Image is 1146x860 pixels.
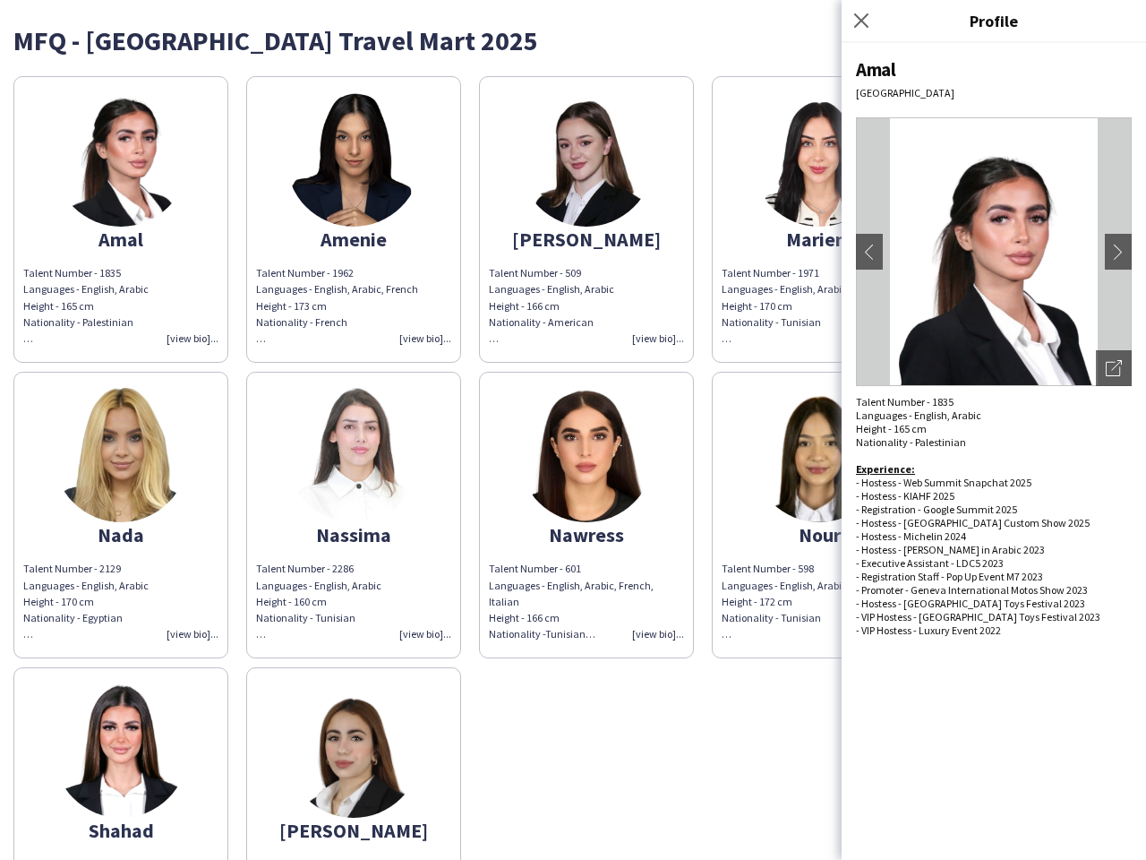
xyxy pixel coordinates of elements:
span: Talent Number - 1962 [256,266,354,279]
div: - Hostess - Michelin 2024 [856,529,1132,543]
span: Talent Number - 601 Languages - English, Arabic, French, Italian Height - 166 cm Nationality - [489,562,654,641]
img: thumb-81ff8e59-e6e2-4059-b349-0c4ea833cf59.png [54,92,188,227]
span: Languages - English, Arabic Height - 165 cm Nationality - Palestinian [856,408,981,449]
div: MFQ - [GEOGRAPHIC_DATA] Travel Mart 2025 [13,27,1133,54]
h3: Profile [842,9,1146,32]
div: - Hostess - [PERSON_NAME] in Arabic 2023 [856,543,1132,556]
img: thumb-2e0034d6-7930-4ae6-860d-e19d2d874555.png [286,684,421,818]
div: - Hostess - Web Summit Snapchat 2025 [856,476,1132,489]
div: [PERSON_NAME] [256,822,451,838]
div: - Registration Staff - Pop Up Event M7 2023 [856,570,1132,583]
div: Amal [23,231,218,247]
div: Amenie [256,231,451,247]
span: Nationality - French [256,315,347,329]
span: Talent Number - 1971 Languages - English, Arabic Height - 170 cm Nationality - Tunisian [722,266,847,345]
img: thumb-c678a2b9-936a-4c2b-945c-f67c475878ed.png [286,92,421,227]
span: Talent Number - 1835 [23,266,121,279]
img: thumb-7d03bddd-c3aa-4bde-8cdb-39b64b840995.png [286,388,421,522]
div: Nawress [489,527,684,543]
div: Open photos pop-in [1096,350,1132,386]
span: Talent Number - 2286 Languages - English, Arabic Height - 160 cm Nationality - Tunisian [256,562,381,641]
div: Nour [722,527,917,543]
span: Talent Number - 509 Languages - English, Arabic Height - 166 cm Nationality - American [489,266,614,345]
span: Height - 173 cm [256,299,327,313]
b: Experience: [856,462,915,476]
div: - VIP Hostess - [GEOGRAPHIC_DATA] Toys Festival 2023 [856,610,1132,623]
img: Crew avatar or photo [856,117,1132,386]
div: - VIP Hostess - Luxury Event 2022 [856,623,1132,637]
span: Languages - English, Arabic, French [256,282,418,296]
img: thumb-22a80c24-cb5f-4040-b33a-0770626b616f.png [54,684,188,818]
div: Languages - English, Arabic [722,578,917,643]
span: Talent Number - 2129 Languages - English, Arabic Height - 170 cm Nationality - Egyptian [23,562,149,641]
div: Shahad [23,822,218,838]
div: Nada [23,527,218,543]
span: Languages - English, Arabic Height - 165 cm Nationality - Palestinian [23,282,149,345]
div: - Hostess - [GEOGRAPHIC_DATA] Toys Festival 2023 [856,597,1132,610]
div: - Registration - Google Summit 2025 [856,503,1132,516]
span: Tunisian [545,627,595,641]
div: Amal [856,57,1132,82]
div: Nassima [256,527,451,543]
div: - Executive Assistant - LDC5 2023 [856,556,1132,570]
span: Talent Number - 598 [722,562,814,575]
div: Height - 172 cm Nationality - Tunisian [722,594,917,643]
img: thumb-db74f5dc-c10f-47c2-a84b-5289afaf5787.png [54,388,188,522]
div: [GEOGRAPHIC_DATA] [856,86,1132,99]
div: Mariem [722,231,917,247]
div: - Hostess - [GEOGRAPHIC_DATA] Custom Show 2025 [856,516,1132,529]
div: - Promoter - Geneva International Motos Show 2023 [856,583,1132,597]
img: thumb-6635f156c0799.jpeg [519,92,654,227]
span: Talent Number - 1835 [856,395,954,408]
img: thumb-0b0a4517-2be3-415a-a8cd-aac60e329b3a.png [519,388,654,522]
div: - Hostess - KIAHF 2025 [856,489,1132,503]
div: [PERSON_NAME] [489,231,684,247]
img: thumb-4c95e7ae-0fdf-44ac-8d60-b62309d66edf.png [752,92,886,227]
img: thumb-33402f92-3f0a-48ee-9b6d-2e0525ee7c28.png [752,388,886,522]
